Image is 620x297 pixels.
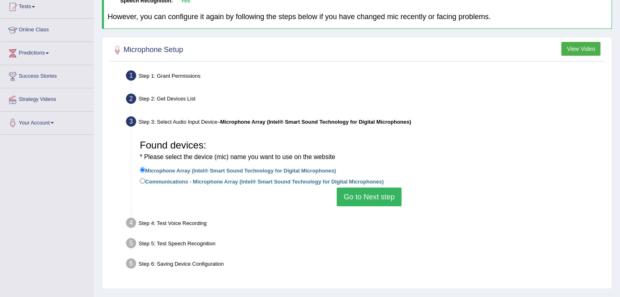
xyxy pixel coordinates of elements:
[0,42,93,62] a: Predictions
[220,119,411,125] b: Microphone Array (Intel® Smart Sound Technology for Digital Microphones)
[337,188,402,206] button: Go to Next step
[140,140,598,162] h3: Found devices:
[217,119,411,125] span: –
[0,19,93,39] a: Online Class
[140,153,335,160] small: * Please select the device (mic) name you want to use on the website
[0,111,93,132] a: Your Account
[0,88,93,109] a: Strategy Videos
[111,44,183,56] h2: Microphone Setup
[122,68,608,86] div: Step 1: Grant Permissions
[561,42,600,56] button: View Video
[122,91,608,109] div: Step 2: Get Devices List
[122,215,608,233] div: Step 4: Test Voice Recording
[0,65,93,85] a: Success Stories
[122,236,608,253] div: Step 5: Test Speech Recognition
[122,114,608,132] div: Step 3: Select Audio Input Device
[140,167,145,173] input: Microphone Array (Intel® Smart Sound Technology for Digital Microphones)
[122,256,608,274] div: Step 6: Saving Device Configuration
[140,178,145,183] input: Communications - Microphone Array (Intel® Smart Sound Technology for Digital Microphones)
[140,177,384,186] label: Communications - Microphone Array (Intel® Smart Sound Technology for Digital Microphones)
[140,166,336,175] label: Microphone Array (Intel® Smart Sound Technology for Digital Microphones)
[108,13,608,21] h4: However, you can configure it again by following the steps below if you have changed mic recently...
